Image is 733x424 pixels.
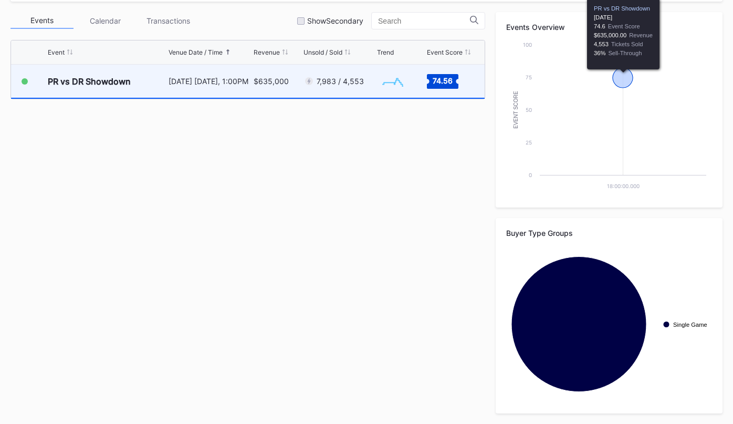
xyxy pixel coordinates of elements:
[433,76,453,85] text: 74.56
[506,229,712,237] div: Buyer Type Groups
[254,77,289,86] div: $635,000
[254,48,280,56] div: Revenue
[48,48,65,56] div: Event
[513,91,519,129] text: Event Score
[137,13,200,29] div: Transactions
[377,48,394,56] div: Trend
[506,23,712,32] div: Events Overview
[303,48,342,56] div: Unsold / Sold
[523,42,532,48] text: 100
[317,77,364,86] div: 7,983 / 4,553
[526,74,532,80] text: 75
[427,48,463,56] div: Event Score
[607,183,640,189] text: 18:00:00.000
[529,172,532,178] text: 0
[11,13,74,29] div: Events
[506,39,711,197] svg: Chart title
[169,77,251,86] div: [DATE] [DATE], 1:00PM
[74,13,137,29] div: Calendar
[526,107,532,113] text: 50
[169,48,223,56] div: Venue Date / Time
[673,322,707,328] text: Single Game
[307,16,363,25] div: Show Secondary
[506,245,711,403] svg: Chart title
[377,68,409,95] svg: Chart title
[48,76,131,87] div: PR vs DR Showdown
[526,139,532,146] text: 25
[378,17,470,25] input: Search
